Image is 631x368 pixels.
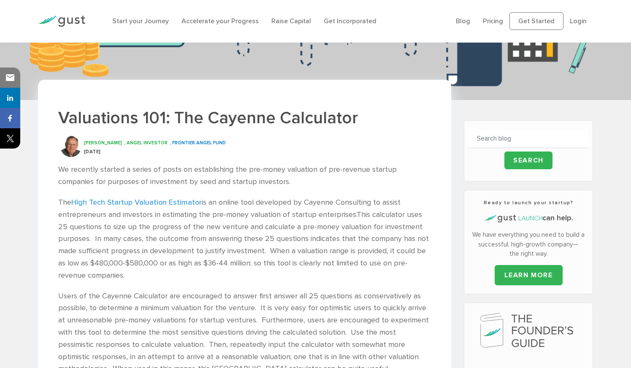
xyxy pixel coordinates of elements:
[509,12,563,30] a: Get Started
[58,197,431,282] p: The is an online tool developed by Cayenne Consulting to assist entrepreneurs and investors in es...
[456,17,470,25] a: Blog
[469,213,588,224] h4: can help.
[469,129,588,148] input: Search blog
[84,140,122,146] span: [PERSON_NAME]
[271,17,311,25] a: Raise Capital
[570,17,587,25] a: Login
[495,265,563,285] a: LEARN MORE
[504,152,552,169] input: Search
[60,136,81,157] img: Bill Payne
[324,17,376,25] a: Get Incorporated
[170,140,226,146] span: , Frontier Angel Fund
[181,17,259,25] a: Accelerate your Progress
[112,17,169,25] a: Start your Journey
[469,199,588,206] h3: Ready to launch your startup?
[58,164,431,188] p: We recently started a series of posts on establishing the pre-money valuation of pre-revenue star...
[71,198,202,207] a: High Tech Startup Valuation Estimator
[124,140,168,146] span: , Angel Investor
[84,149,101,154] span: [DATE]
[483,17,503,25] a: Pricing
[58,107,431,129] h1: Valuations 101: The Cayenne Calculator
[469,230,588,259] p: We have everything you need to build a successful, high-growth company—the right way.
[38,16,85,27] img: Gust Logo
